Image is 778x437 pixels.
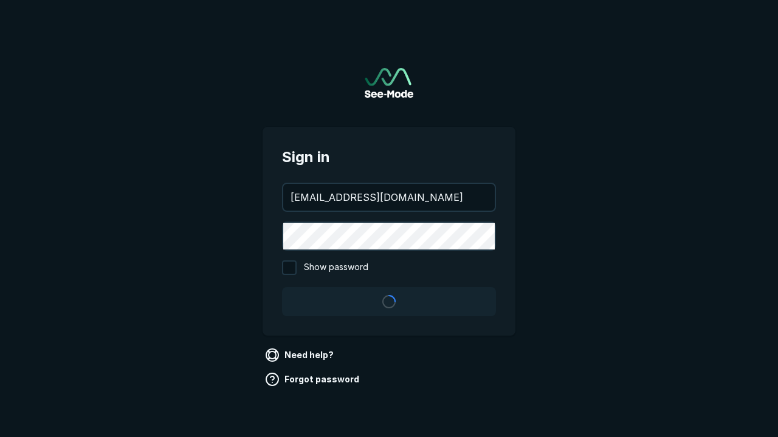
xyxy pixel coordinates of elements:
span: Sign in [282,146,496,168]
a: Forgot password [263,370,364,389]
a: Need help? [263,345,339,365]
input: your@email.com [283,184,495,211]
img: See-Mode Logo [365,68,413,98]
span: Show password [304,260,368,275]
a: Go to sign in [365,68,413,98]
